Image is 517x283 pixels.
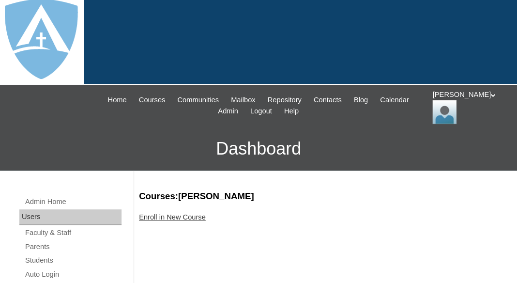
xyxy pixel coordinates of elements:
[354,94,368,106] span: Blog
[226,94,260,106] a: Mailbox
[375,94,413,106] a: Calendar
[103,94,131,106] a: Home
[24,268,122,281] a: Auto Login
[432,100,456,124] img: Thomas Lambert
[107,94,126,106] span: Home
[24,241,122,253] a: Parents
[139,190,507,203] h3: Courses:[PERSON_NAME]
[139,213,206,221] a: Enroll in New Course
[24,254,122,267] a: Students
[380,94,409,106] span: Calendar
[177,94,219,106] span: Communities
[172,94,224,106] a: Communities
[314,94,342,106] span: Contacts
[309,94,347,106] a: Contacts
[250,106,272,117] span: Logout
[349,94,373,106] a: Blog
[5,127,512,171] h3: Dashboard
[139,94,166,106] span: Courses
[231,94,256,106] span: Mailbox
[24,196,122,208] a: Admin Home
[432,90,507,124] div: [PERSON_NAME]
[24,227,122,239] a: Faculty & Staff
[213,106,243,117] a: Admin
[284,106,299,117] span: Help
[263,94,306,106] a: Repository
[218,106,238,117] span: Admin
[279,106,304,117] a: Help
[19,209,122,225] div: Users
[268,94,302,106] span: Repository
[245,106,277,117] a: Logout
[134,94,170,106] a: Courses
